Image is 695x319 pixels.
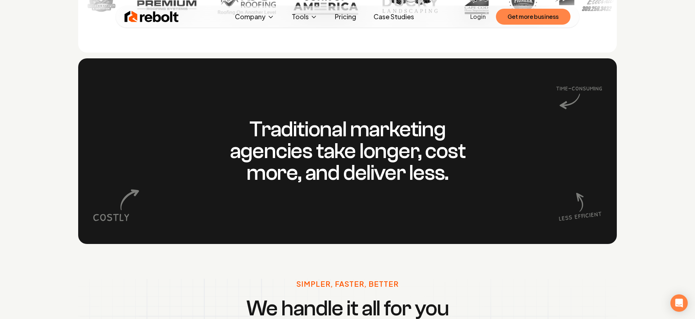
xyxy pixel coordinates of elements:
div: Open Intercom Messenger [670,294,688,312]
h3: Traditional marketing agencies take longer, cost more, and deliver less. [208,119,486,184]
a: Login [470,12,486,21]
a: Pricing [329,9,362,24]
a: Case Studies [368,9,420,24]
img: Rebolt Logo [125,9,179,24]
button: Tools [286,9,323,24]
button: Get more business [496,9,570,25]
button: Company [229,9,280,24]
p: Simpler, Faster, Better [296,279,399,289]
